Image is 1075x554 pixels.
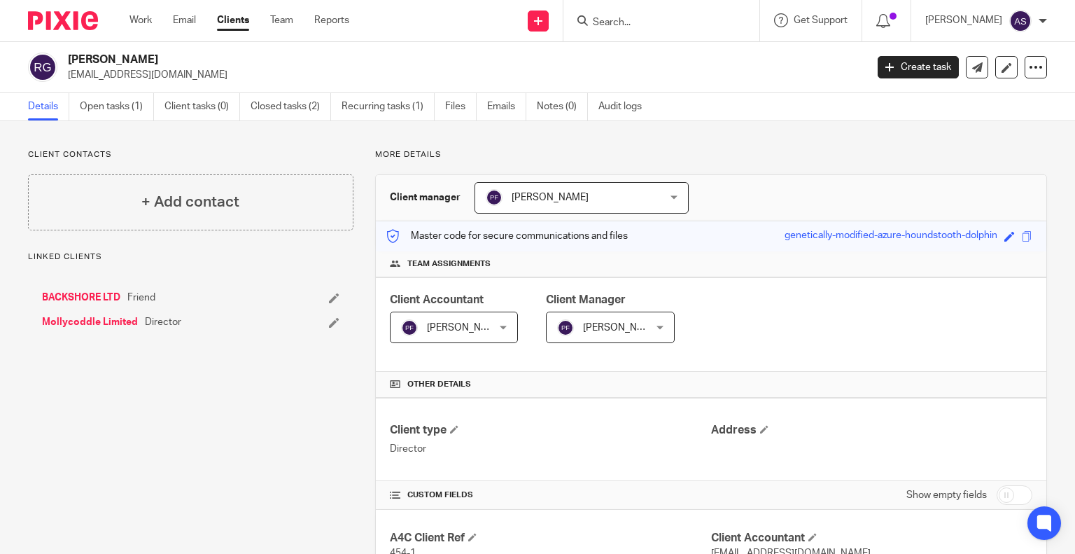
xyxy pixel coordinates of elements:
h4: A4C Client Ref [390,531,711,546]
h4: Client Accountant [711,531,1032,546]
input: Search [591,17,717,29]
a: Client tasks (0) [164,93,240,120]
span: Get Support [794,15,848,25]
img: svg%3E [486,189,503,206]
span: [PERSON_NAME] [583,323,660,333]
p: Director [390,442,711,456]
img: svg%3E [401,319,418,336]
p: More details [375,149,1047,160]
span: Team assignments [407,258,491,270]
p: [PERSON_NAME] [925,13,1002,27]
h4: Address [711,423,1032,438]
span: Friend [127,291,155,305]
a: Audit logs [598,93,652,120]
a: Team [270,13,293,27]
a: Create task [878,56,959,78]
a: Details [28,93,69,120]
a: Work [129,13,152,27]
label: Show empty fields [906,488,987,502]
div: genetically-modified-azure-houndstooth-dolphin [785,228,997,244]
span: Other details [407,379,471,390]
a: Recurring tasks (1) [342,93,435,120]
p: Client contacts [28,149,353,160]
span: Director [145,315,181,329]
h4: + Add contact [141,191,239,213]
img: svg%3E [557,319,574,336]
a: Closed tasks (2) [251,93,331,120]
a: Open tasks (1) [80,93,154,120]
span: [PERSON_NAME] [512,193,589,202]
img: Pixie [28,11,98,30]
p: Master code for secure communications and files [386,229,628,243]
a: Notes (0) [537,93,588,120]
span: [PERSON_NAME] [427,323,504,333]
a: Reports [314,13,349,27]
h4: CUSTOM FIELDS [390,490,711,501]
a: Clients [217,13,249,27]
h2: [PERSON_NAME] [68,53,699,67]
h3: Client manager [390,191,461,205]
img: svg%3E [28,53,57,82]
a: Emails [487,93,526,120]
a: Files [445,93,477,120]
span: Client Accountant [390,294,484,305]
span: Client Manager [546,294,626,305]
h4: Client type [390,423,711,438]
p: Linked clients [28,251,353,263]
img: svg%3E [1009,10,1032,32]
p: [EMAIL_ADDRESS][DOMAIN_NAME] [68,68,857,82]
a: BACKSHORE LTD [42,291,120,305]
a: Mollycoddle Limited [42,315,138,329]
a: Email [173,13,196,27]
